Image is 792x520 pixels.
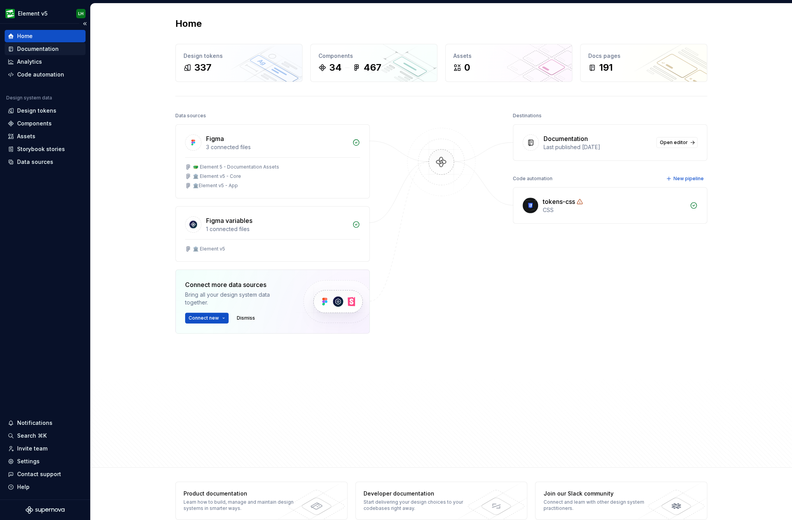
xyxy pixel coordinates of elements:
[656,137,698,148] a: Open editor
[26,506,65,514] svg: Supernova Logo
[588,52,699,60] div: Docs pages
[17,445,47,452] div: Invite team
[5,455,86,468] a: Settings
[5,43,86,55] a: Documentation
[17,120,52,127] div: Components
[206,143,348,151] div: 3 connected files
[464,61,470,74] div: 0
[194,61,212,74] div: 337
[184,499,297,511] div: Learn how to build, manage and maintain design systems in smarter ways.
[6,95,52,101] div: Design system data
[17,45,59,53] div: Documentation
[364,490,477,497] div: Developer documentation
[17,71,64,78] div: Code automation
[17,470,61,478] div: Contact support
[175,124,370,198] a: Figma3 connected files🐲 Element 5 - Documentation Assets🏛️ Element v5 - Core🏛️Element v5 - App
[175,17,202,30] h2: Home
[513,110,542,121] div: Destinations
[5,30,86,42] a: Home
[5,9,15,18] img: a1163231-533e-497d-a445-0e6f5b523c07.png
[193,246,225,252] div: 🏛️ Element v5
[5,143,86,155] a: Storybook stories
[193,164,279,170] div: 🐲 Element 5 - Documentation Assets
[5,417,86,429] button: Notifications
[237,315,255,321] span: Dismiss
[18,10,47,17] div: Element v5
[185,313,229,323] button: Connect new
[17,58,42,66] div: Analytics
[535,482,707,520] a: Join our Slack communityConnect and learn with other design system practitioners.
[660,139,688,146] span: Open editor
[17,432,47,440] div: Search ⌘K
[5,442,86,455] a: Invite team
[17,158,53,166] div: Data sources
[543,499,656,511] div: Connect and learn with other design system practitioners.
[364,499,477,511] div: Start delivering your design choices to your codebases right away.
[310,44,437,82] a: Components34467
[78,10,84,17] div: LH
[175,482,348,520] a: Product documentationLearn how to build, manage and maintain design systems in smarter ways.
[185,291,290,306] div: Bring all your design system data together.
[17,457,40,465] div: Settings
[599,61,613,74] div: 191
[184,52,294,60] div: Design tokens
[544,143,652,151] div: Last published [DATE]
[5,117,86,130] a: Components
[17,419,52,427] div: Notifications
[5,468,86,480] button: Contact support
[17,145,65,153] div: Storybook stories
[193,173,241,179] div: 🏛️ Element v5 - Core
[206,216,252,225] div: Figma variables
[206,134,224,143] div: Figma
[193,183,238,189] div: 🏛️Element v5 - App
[175,206,370,262] a: Figma variables1 connected files🏛️ Element v5
[17,32,33,40] div: Home
[175,110,206,121] div: Data sources
[17,132,35,140] div: Assets
[17,107,56,115] div: Design tokens
[513,173,552,184] div: Code automation
[355,482,528,520] a: Developer documentationStart delivering your design choices to your codebases right away.
[17,483,30,491] div: Help
[185,280,290,289] div: Connect more data sources
[79,18,90,29] button: Collapse sidebar
[5,56,86,68] a: Analytics
[544,134,588,143] div: Documentation
[5,104,86,117] a: Design tokens
[189,315,219,321] span: Connect new
[5,130,86,143] a: Assets
[5,430,86,442] button: Search ⌘K
[673,176,704,182] span: New pipeline
[5,68,86,81] a: Code automation
[543,490,656,497] div: Join our Slack community
[175,44,302,82] a: Design tokens337
[5,481,86,493] button: Help
[364,61,381,74] div: 467
[580,44,707,82] a: Docs pages191
[233,313,259,323] button: Dismiss
[2,5,89,22] button: Element v5LH
[453,52,564,60] div: Assets
[445,44,572,82] a: Assets0
[543,197,575,206] div: tokens-css
[329,61,342,74] div: 34
[184,490,297,497] div: Product documentation
[543,206,685,214] div: CSS
[206,225,348,233] div: 1 connected files
[664,173,707,184] button: New pipeline
[5,156,86,168] a: Data sources
[318,52,429,60] div: Components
